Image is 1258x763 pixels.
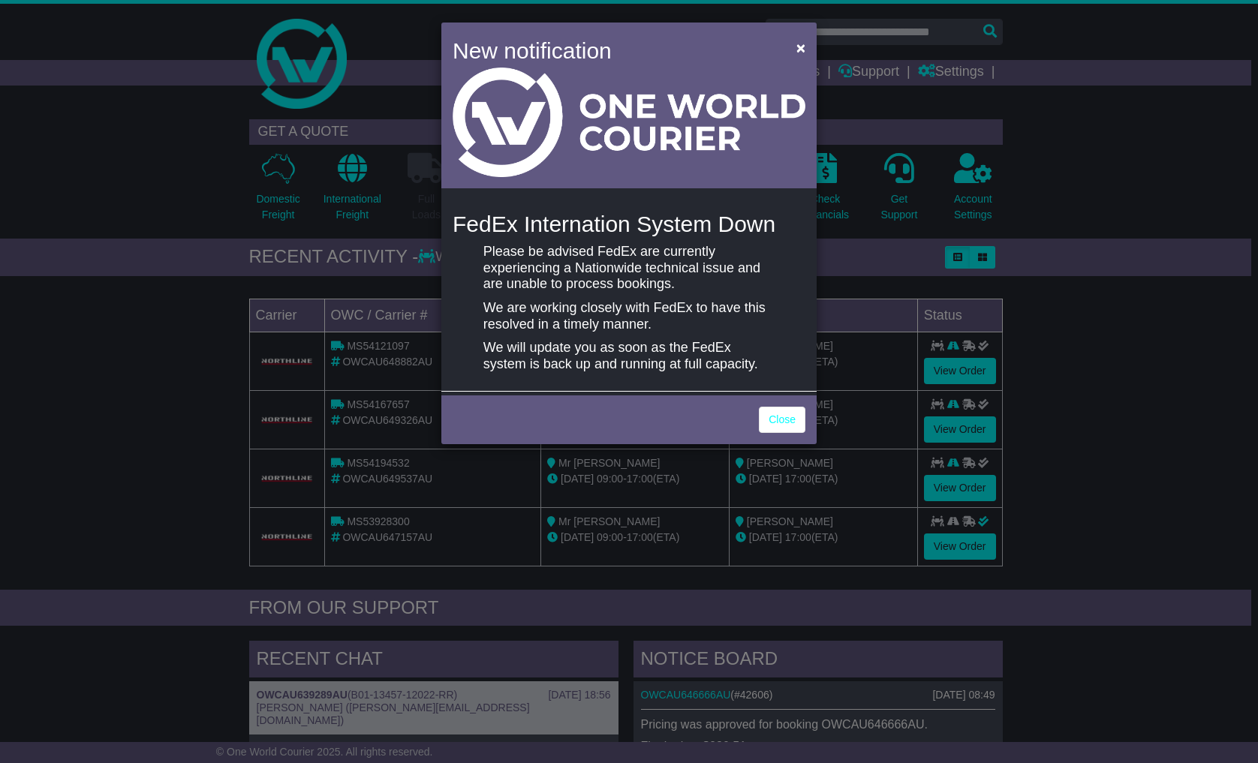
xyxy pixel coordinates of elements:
[483,300,775,332] p: We are working closely with FedEx to have this resolved in a timely manner.
[483,244,775,293] p: Please be advised FedEx are currently experiencing a Nationwide technical issue and are unable to...
[453,212,805,236] h4: FedEx Internation System Down
[453,34,775,68] h4: New notification
[796,39,805,56] span: ×
[453,68,805,177] img: Light
[759,407,805,433] a: Close
[483,340,775,372] p: We will update you as soon as the FedEx system is back up and running at full capacity.
[789,32,813,63] button: Close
